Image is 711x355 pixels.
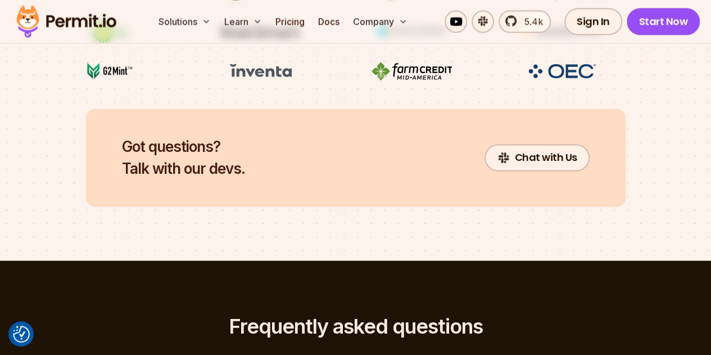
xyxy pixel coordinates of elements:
[518,15,543,28] span: 5.4k
[11,2,121,41] img: Permit logo
[154,10,215,33] button: Solutions
[627,8,700,35] a: Start Now
[484,144,590,171] a: Chat with Us
[369,60,454,82] img: Farm Credit
[526,61,598,79] img: OEC
[564,8,622,35] a: Sign In
[13,326,30,343] img: Revisit consent button
[219,60,303,80] img: inventa
[122,136,245,158] span: Got questions?
[314,10,344,33] a: Docs
[122,136,245,179] h2: Talk with our devs.
[13,326,30,343] button: Consent Preferences
[68,60,152,82] img: G2mint
[220,10,266,33] button: Learn
[271,10,309,33] a: Pricing
[499,10,551,33] a: 5.4k
[348,10,412,33] button: Company
[56,314,655,337] h2: Frequently asked questions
